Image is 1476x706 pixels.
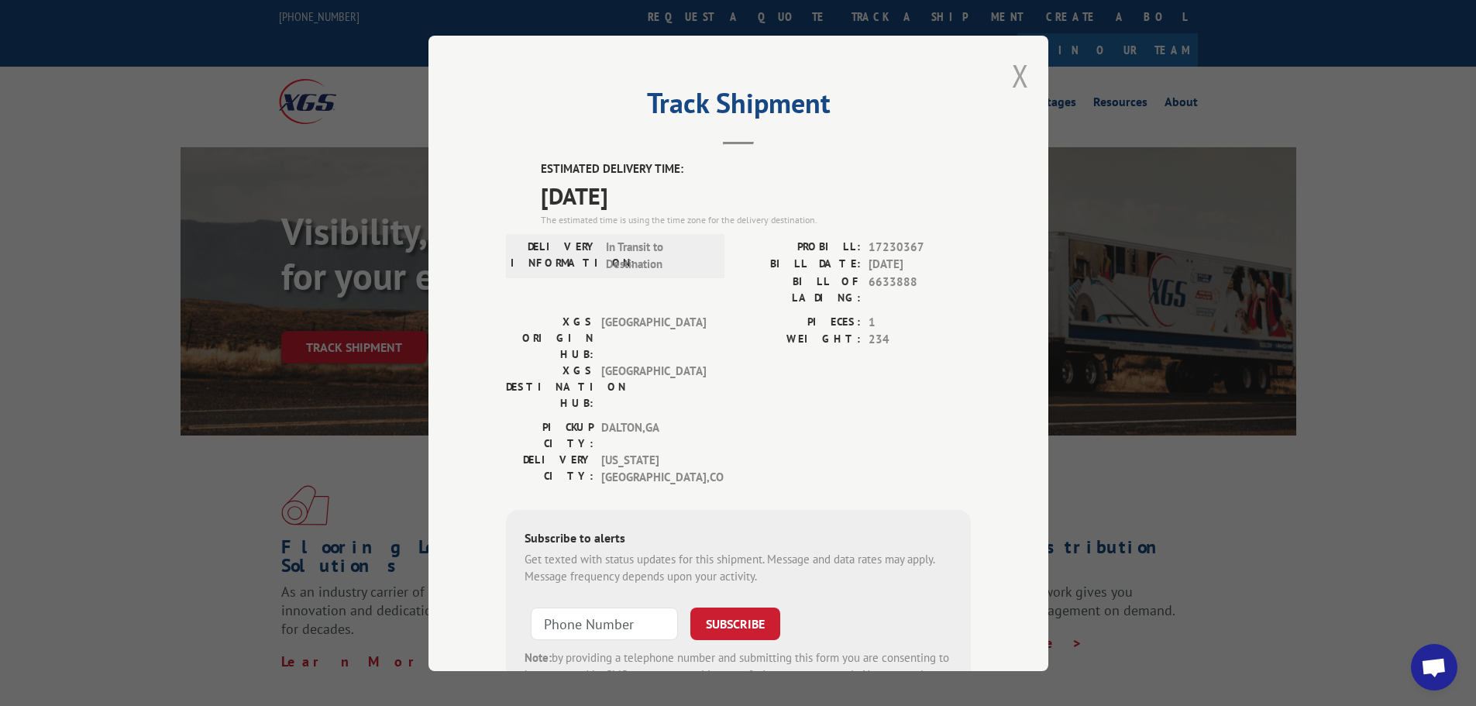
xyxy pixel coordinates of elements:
label: DELIVERY INFORMATION: [511,238,598,273]
div: Subscribe to alerts [525,528,952,550]
label: DELIVERY CITY: [506,451,593,486]
div: by providing a telephone number and submitting this form you are consenting to be contacted by SM... [525,649,952,701]
span: 17230367 [869,238,971,256]
label: PIECES: [738,313,861,331]
label: XGS DESTINATION HUB: [506,362,593,411]
h2: Track Shipment [506,92,971,122]
label: XGS ORIGIN HUB: [506,313,593,362]
button: Close modal [1012,55,1029,96]
span: [DATE] [541,177,971,212]
label: BILL OF LADING: [738,273,861,305]
label: WEIGHT: [738,331,861,349]
input: Phone Number [531,607,678,639]
span: In Transit to Destination [606,238,710,273]
div: Get texted with status updates for this shipment. Message and data rates may apply. Message frequ... [525,550,952,585]
button: SUBSCRIBE [690,607,780,639]
div: The estimated time is using the time zone for the delivery destination. [541,212,971,226]
span: 1 [869,313,971,331]
span: DALTON , GA [601,418,706,451]
label: BILL DATE: [738,256,861,274]
span: [GEOGRAPHIC_DATA] [601,362,706,411]
span: [GEOGRAPHIC_DATA] [601,313,706,362]
span: [DATE] [869,256,971,274]
label: ESTIMATED DELIVERY TIME: [541,160,971,178]
span: [US_STATE][GEOGRAPHIC_DATA] , CO [601,451,706,486]
label: PICKUP CITY: [506,418,593,451]
div: Open chat [1411,644,1457,691]
span: 6633888 [869,273,971,305]
strong: Note: [525,649,552,664]
label: PROBILL: [738,238,861,256]
span: 234 [869,331,971,349]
